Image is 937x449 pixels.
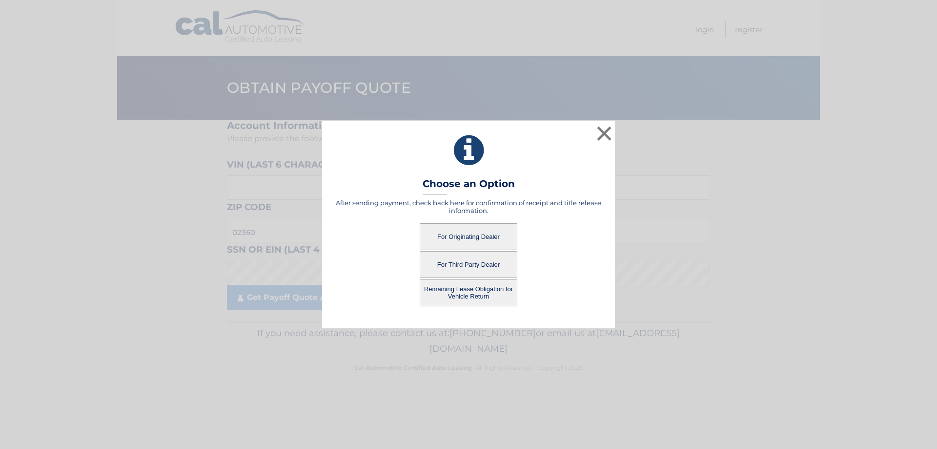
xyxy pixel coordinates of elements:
button: Remaining Lease Obligation for Vehicle Return [420,279,517,306]
h3: Choose an Option [423,178,515,195]
button: For Third Party Dealer [420,251,517,278]
button: For Originating Dealer [420,223,517,250]
h5: After sending payment, check back here for confirmation of receipt and title release information. [334,199,603,214]
button: × [594,124,614,143]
